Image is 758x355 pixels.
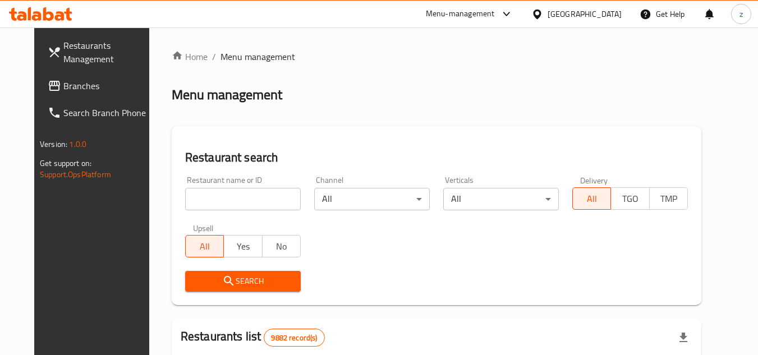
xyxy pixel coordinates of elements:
span: Yes [228,238,258,255]
a: Branches [39,72,161,99]
h2: Restaurants list [181,328,325,347]
input: Search for restaurant name or ID.. [185,188,301,210]
div: Total records count [264,329,324,347]
h2: Menu management [172,86,282,104]
span: Search [194,274,292,288]
a: Search Branch Phone [39,99,161,126]
span: No [267,238,296,255]
a: Support.OpsPlatform [40,167,111,182]
button: Search [185,271,301,292]
li: / [212,50,216,63]
h2: Restaurant search [185,149,688,166]
span: Branches [63,79,152,93]
span: Restaurants Management [63,39,152,66]
button: No [262,235,301,257]
label: Upsell [193,224,214,232]
span: Search Branch Phone [63,106,152,119]
div: [GEOGRAPHIC_DATA] [548,8,622,20]
span: All [190,238,219,255]
span: TMP [654,191,683,207]
span: z [739,8,743,20]
label: Delivery [580,176,608,184]
div: Menu-management [426,7,495,21]
a: Home [172,50,208,63]
div: All [314,188,430,210]
span: Version: [40,137,67,151]
a: Restaurants Management [39,32,161,72]
span: TGO [615,191,645,207]
button: TMP [649,187,688,210]
button: Yes [223,235,262,257]
button: All [185,235,224,257]
div: Export file [670,324,697,351]
span: All [577,191,607,207]
div: All [443,188,559,210]
button: All [572,187,611,210]
button: TGO [610,187,649,210]
span: Menu management [220,50,295,63]
span: Get support on: [40,156,91,170]
nav: breadcrumb [172,50,701,63]
span: 9882 record(s) [264,333,324,343]
span: 1.0.0 [69,137,86,151]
